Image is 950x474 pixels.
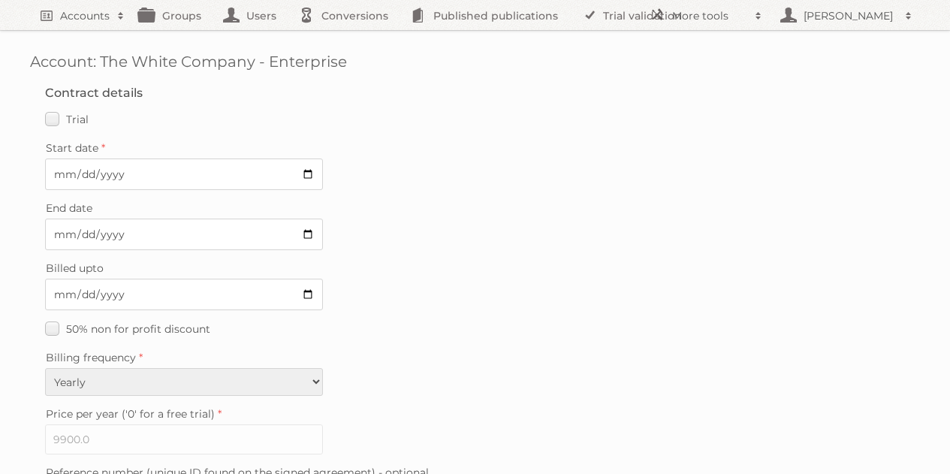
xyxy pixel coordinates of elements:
h2: Accounts [60,8,110,23]
span: Trial [66,113,89,126]
span: Billed upto [46,261,104,275]
span: Price per year ('0' for a free trial) [46,407,215,421]
h1: Account: The White Company - Enterprise [30,53,920,71]
legend: Contract details [45,86,143,100]
h2: More tools [672,8,747,23]
span: Billing frequency [46,351,136,364]
span: Start date [46,141,98,155]
span: End date [46,201,92,215]
h2: [PERSON_NAME] [800,8,897,23]
span: 50% non for profit discount [66,322,210,336]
